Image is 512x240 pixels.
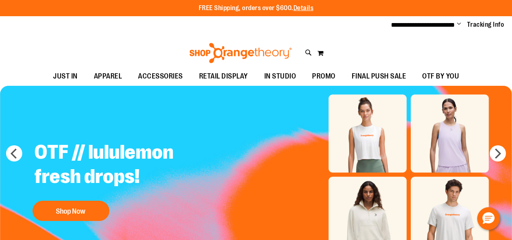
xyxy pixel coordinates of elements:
[352,67,406,85] span: FINAL PUSH SALE
[256,67,304,86] a: IN STUDIO
[264,67,296,85] span: IN STUDIO
[130,67,191,86] a: ACCESSORIES
[457,21,461,29] button: Account menu
[304,67,344,86] a: PROMO
[28,134,229,197] h2: OTF // lululemon fresh drops!
[32,201,109,221] button: Shop Now
[422,67,459,85] span: OTF BY YOU
[344,67,414,86] a: FINAL PUSH SALE
[188,43,293,63] img: Shop Orangetheory
[467,20,504,29] a: Tracking Info
[312,67,336,85] span: PROMO
[293,4,314,12] a: Details
[477,207,500,230] button: Hello, have a question? Let’s chat.
[199,4,314,13] p: FREE Shipping, orders over $600.
[94,67,122,85] span: APPAREL
[414,67,467,86] a: OTF BY YOU
[490,145,506,161] button: next
[28,134,229,225] a: OTF // lululemon fresh drops! Shop Now
[199,67,248,85] span: RETAIL DISPLAY
[45,67,86,86] a: JUST IN
[6,145,22,161] button: prev
[53,67,78,85] span: JUST IN
[138,67,183,85] span: ACCESSORIES
[191,67,256,86] a: RETAIL DISPLAY
[86,67,130,86] a: APPAREL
